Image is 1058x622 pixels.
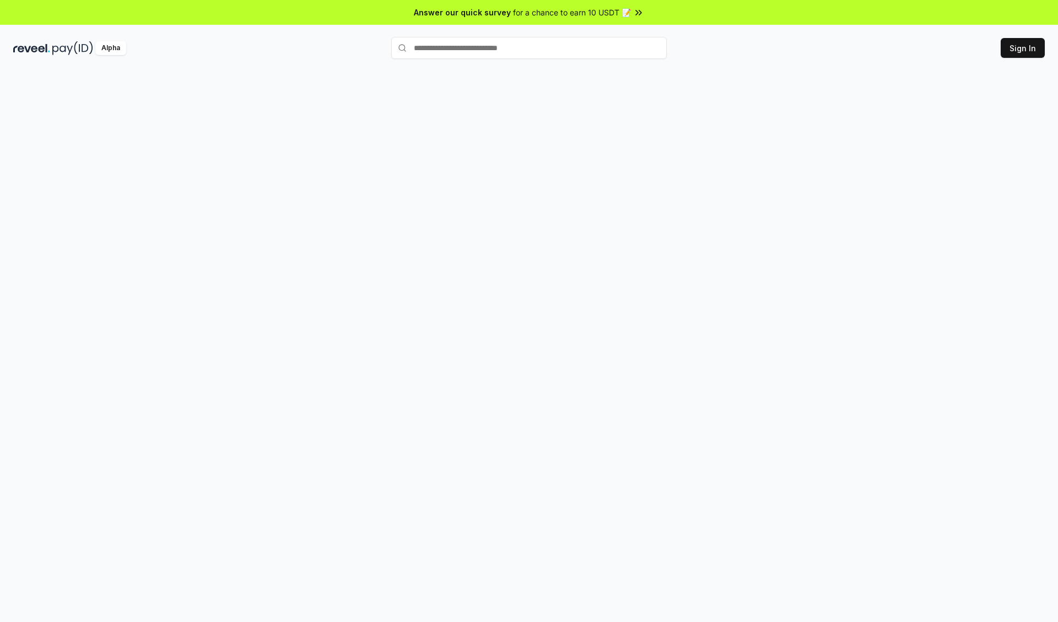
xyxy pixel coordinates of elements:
div: Alpha [95,41,126,55]
span: for a chance to earn 10 USDT 📝 [513,7,631,18]
img: reveel_dark [13,41,50,55]
span: Answer our quick survey [414,7,511,18]
button: Sign In [1001,38,1045,58]
img: pay_id [52,41,93,55]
